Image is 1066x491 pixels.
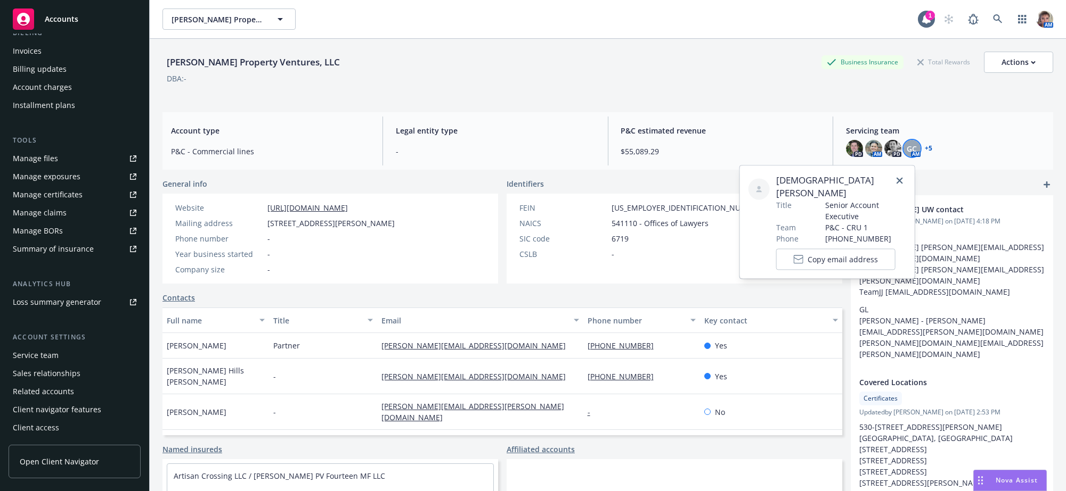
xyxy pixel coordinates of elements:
[859,217,1045,226] span: Updated by [PERSON_NAME] on [DATE] 4:18 PM
[808,254,878,265] span: Copy email address
[859,304,1045,360] p: GL [PERSON_NAME] - [PERSON_NAME][EMAIL_ADDRESS][PERSON_NAME][DOMAIN_NAME] [PERSON_NAME][DOMAIN_NA...
[396,125,595,136] span: Legal entity type
[984,52,1053,73] button: Actions
[273,340,300,351] span: Partner
[175,202,263,213] div: Website
[776,174,906,199] span: [DEMOGRAPHIC_DATA][PERSON_NAME]
[267,264,270,275] span: -
[1012,9,1033,30] a: Switch app
[175,248,263,260] div: Year business started
[776,248,896,270] button: Copy email address
[987,9,1008,30] a: Search
[9,150,141,167] a: Manage files
[167,315,253,326] div: Full name
[938,9,959,30] a: Start snowing
[846,125,1045,136] span: Servicing team
[273,406,276,418] span: -
[9,294,141,311] a: Loss summary generator
[621,125,820,136] span: P&C estimated revenue
[13,365,80,382] div: Sales relationships
[9,186,141,203] a: Manage certificates
[776,233,799,244] span: Phone
[963,9,984,30] a: Report a Bug
[381,315,567,326] div: Email
[13,97,75,114] div: Installment plans
[825,222,906,233] span: P&C - CRU 1
[865,140,882,157] img: photo
[13,419,59,436] div: Client access
[45,15,78,23] span: Accounts
[715,371,727,382] span: Yes
[381,401,564,422] a: [PERSON_NAME][EMAIL_ADDRESS][PERSON_NAME][DOMAIN_NAME]
[381,371,574,381] a: [PERSON_NAME][EMAIL_ADDRESS][DOMAIN_NAME]
[171,125,370,136] span: Account type
[13,383,74,400] div: Related accounts
[273,371,276,382] span: -
[9,43,141,60] a: Invoices
[859,377,1017,388] span: Covered Locations
[864,394,898,403] span: Certificates
[9,222,141,239] a: Manage BORs
[859,230,1045,297] p: Property [PERSON_NAME] [PERSON_NAME][EMAIL_ADDRESS][PERSON_NAME][DOMAIN_NAME] [PERSON_NAME] [PERS...
[825,233,906,244] span: [PHONE_NUMBER]
[9,79,141,96] a: Account charges
[519,248,607,260] div: CSLB
[162,9,296,30] button: [PERSON_NAME] Property Ventures, LLC
[273,315,361,326] div: Title
[267,233,270,244] span: -
[973,470,1047,491] button: Nova Assist
[1002,52,1036,72] div: Actions
[13,240,94,257] div: Summary of insurance
[13,150,58,167] div: Manage files
[776,222,796,233] span: Team
[175,218,263,229] div: Mailing address
[519,233,607,244] div: SIC code
[583,307,701,333] button: Phone number
[9,279,141,289] div: Analytics hub
[715,340,727,351] span: Yes
[851,195,1053,368] div: [PERSON_NAME] UW contactUpdatedby [PERSON_NAME] on [DATE] 4:18 PMProperty [PERSON_NAME] [PERSON_N...
[519,218,607,229] div: NAICS
[171,146,370,157] span: P&C - Commercial lines
[588,340,662,351] a: [PHONE_NUMBER]
[269,307,377,333] button: Title
[9,4,141,34] a: Accounts
[912,55,975,69] div: Total Rewards
[167,73,186,84] div: DBA: -
[612,248,614,260] span: -
[507,444,575,455] a: Affiliated accounts
[715,406,725,418] span: No
[996,476,1038,485] span: Nova Assist
[884,140,901,157] img: photo
[167,340,226,351] span: [PERSON_NAME]
[162,292,195,303] a: Contacts
[700,307,842,333] button: Key contact
[267,248,270,260] span: -
[588,315,685,326] div: Phone number
[825,199,906,222] span: Senior Account Executive
[172,14,264,25] span: [PERSON_NAME] Property Ventures, LLC
[9,365,141,382] a: Sales relationships
[519,202,607,213] div: FEIN
[13,222,63,239] div: Manage BORs
[13,347,59,364] div: Service team
[20,456,99,467] span: Open Client Navigator
[588,371,662,381] a: [PHONE_NUMBER]
[9,401,141,418] a: Client navigator features
[925,11,935,20] div: 1
[621,146,820,157] span: $55,089.29
[167,365,265,387] span: [PERSON_NAME] Hills [PERSON_NAME]
[9,347,141,364] a: Service team
[13,204,67,221] div: Manage claims
[9,135,141,146] div: Tools
[612,218,709,229] span: 541110 - Offices of Lawyers
[377,307,583,333] button: Email
[162,444,222,455] a: Named insureds
[175,264,263,275] div: Company size
[13,186,83,203] div: Manage certificates
[396,146,595,157] span: -
[9,332,141,343] div: Account settings
[846,140,863,157] img: photo
[162,178,207,189] span: General info
[174,471,385,481] a: Artisan Crossing LLC / [PERSON_NAME] PV Fourteen MF LLC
